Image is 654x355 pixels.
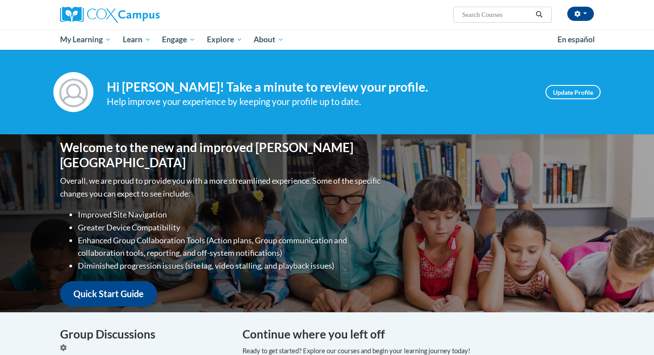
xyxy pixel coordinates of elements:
[60,174,383,200] p: Overall, we are proud to provide you with a more streamlined experience. Some of the specific cha...
[545,85,601,99] a: Update Profile
[53,72,93,112] img: Profile Image
[78,234,383,260] li: Enhanced Group Collaboration Tools (Action plans, Group communication and collaboration tools, re...
[162,34,195,45] span: Engage
[156,29,201,50] a: Engage
[60,140,383,170] h1: Welcome to the new and improved [PERSON_NAME][GEOGRAPHIC_DATA]
[461,9,533,20] input: Search Courses
[207,34,242,45] span: Explore
[117,29,157,50] a: Learn
[242,326,594,343] h4: Continue where you left off
[254,34,284,45] span: About
[60,34,111,45] span: My Learning
[60,7,229,23] a: Cox Campus
[557,35,595,44] span: En español
[567,7,594,21] button: Account Settings
[123,34,151,45] span: Learn
[78,208,383,221] li: Improved Site Navigation
[107,80,532,95] h4: Hi [PERSON_NAME]! Take a minute to review your profile.
[60,281,157,307] a: Quick Start Guide
[533,9,546,20] button: Search
[248,29,290,50] a: About
[107,94,532,109] div: Help improve your experience by keeping your profile up to date.
[552,30,601,49] a: En español
[60,326,229,343] h4: Group Discussions
[47,29,607,50] div: Main menu
[60,7,160,23] img: Cox Campus
[78,221,383,234] li: Greater Device Compatibility
[201,29,248,50] a: Explore
[78,259,383,272] li: Diminished progression issues (site lag, video stalling, and playback issues)
[54,29,117,50] a: My Learning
